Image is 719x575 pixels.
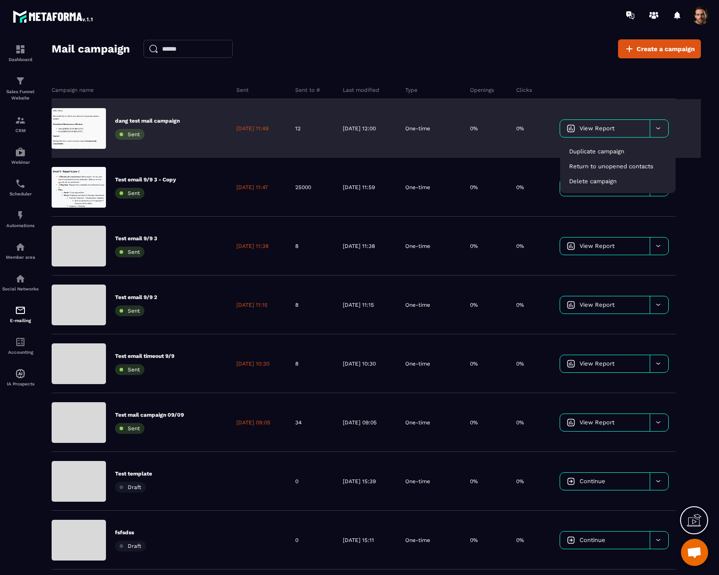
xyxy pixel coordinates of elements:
[569,178,617,185] span: Delete campaign
[295,86,320,94] p: Sent to #
[23,64,177,73] p: Start:
[405,360,430,367] p: One-time
[295,537,298,544] p: 0
[2,191,38,196] p: Scheduler
[128,308,140,314] span: Sent
[77,108,177,126] li: Que se passera-t-il s’il n’agit pas ? (cf peurs de la cible)
[23,73,36,80] strong: Plan
[2,266,38,298] a: social-networksocial-networkSocial Networks
[2,89,38,101] p: Sales Funnel Website
[23,28,177,55] li: 🧠 : Most-aware “
[2,203,38,235] a: automationsautomationsAutomations
[405,184,430,191] p: One-time
[2,160,38,165] p: Webinar
[38,65,105,72] em: [DATE] 01:00 AM (UTC)
[567,418,575,427] img: icon
[516,360,524,367] p: 0%
[5,106,150,123] strong: temporarily unavailable
[15,210,26,221] img: automations
[2,255,38,260] p: Member area
[580,125,614,132] span: View Report
[516,86,532,94] p: Clicks
[343,184,375,191] p: [DATE] 11:59
[13,8,94,24] img: logo
[567,242,575,250] img: icon
[580,242,614,249] span: View Report
[567,301,575,309] img: icon
[15,147,26,157] img: automations
[30,55,55,62] strong: Big Idea
[470,242,478,250] p: 0%
[560,120,650,137] a: View Report
[295,360,298,367] p: 8
[15,178,26,189] img: scheduler
[2,108,38,140] a: formationformationCRM
[15,337,26,347] img: accountant
[295,419,302,426] p: 34
[470,184,478,191] p: 0%
[560,238,650,255] a: View Report
[618,39,701,58] a: Create a campaign
[405,125,430,132] p: One-time
[516,478,524,485] p: 0%
[236,184,268,191] p: [DATE] 11:47
[637,44,695,53] span: Create a campaign
[15,368,26,379] img: automations
[23,73,177,82] p: End:
[115,529,146,536] p: fsfsdss
[567,477,575,485] img: icon
[2,298,38,330] a: emailemailE-mailing
[59,99,177,126] li: Coût de l’inaction - Visualisation négative
[2,128,38,133] p: CRM
[569,163,653,170] span: Return to unopened contacts
[236,242,268,250] p: [DATE] 11:38
[5,49,105,57] strong: Scheduled Maintenance Window:
[128,366,140,373] span: Sent
[580,360,614,367] span: View Report
[115,176,176,183] p: Test email 9/9 3 - Copy
[52,86,94,94] p: Campaign name
[567,124,575,133] img: icon
[560,296,650,314] a: View Report
[516,125,524,132] p: 0%
[567,360,575,368] img: icon
[41,91,57,98] strong: Story
[2,69,38,108] a: formationformationSales Funnel Website
[470,419,478,426] p: 0%
[470,478,478,485] p: 0%
[580,301,614,308] span: View Report
[41,90,177,188] li: : Expliquer pourquoi il doit agir maintenant
[128,543,141,549] span: Draft
[295,184,311,191] p: 25000
[15,44,26,55] img: formation
[128,425,140,432] span: Sent
[128,190,140,196] span: Sent
[77,134,177,143] li: Pourquoi doit-il agir maintenant ?
[115,117,180,124] p: dang test mail campaign
[295,301,298,309] p: 8
[128,249,140,255] span: Sent
[343,301,374,309] p: [DATE] 11:15
[516,419,524,426] p: 0%
[343,242,375,250] p: [DATE] 11:38
[5,5,177,14] p: Hello Team,
[560,414,650,431] a: View Report
[59,126,177,179] li: Urgence - Scarcity
[2,318,38,323] p: E-mailing
[470,301,478,309] p: 0%
[115,352,174,360] p: Test email timeout 9/9
[236,419,270,426] p: [DATE] 09:05
[295,478,298,485] p: 0
[23,29,168,53] em: Je me suis inscrit volontairement au webinaire. Mais je ne suis pas sûr de me présenter.”
[516,537,524,544] p: 0%
[2,330,38,361] a: accountantaccountantAccounting
[470,86,494,94] p: Openings
[5,124,177,150] p: Please save your work and log out before the maintenance begins.
[516,301,524,309] p: 0%
[2,286,38,291] p: Social Networks
[567,536,575,544] img: icon
[580,478,605,485] span: Continue
[236,360,269,367] p: [DATE] 10:30
[343,125,376,132] p: [DATE] 12:00
[115,470,152,477] p: Test template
